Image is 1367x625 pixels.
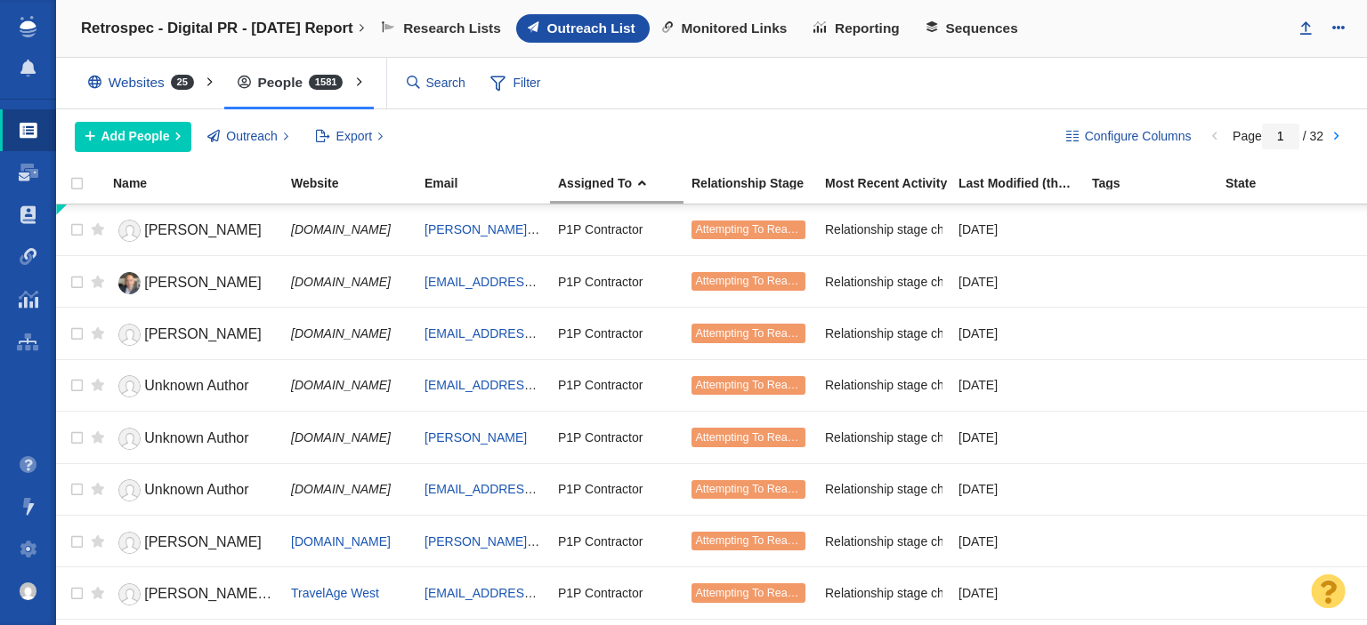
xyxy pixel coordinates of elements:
[825,429,1174,445] span: Relationship stage changed to: Attempting To Reach, 1 Attempt
[113,177,289,189] div: Name
[336,127,372,146] span: Export
[291,586,379,600] a: TravelAge West
[683,515,817,566] td: Attempting To Reach (1 try)
[113,177,289,192] a: Name
[144,482,248,497] span: Unknown Author
[20,582,37,600] img: c9363fb76f5993e53bff3b340d5c230a
[75,62,215,103] div: Websites
[825,177,957,189] div: Most Recent Activity
[959,314,1076,352] div: [DATE]
[291,534,391,549] a: [DOMAIN_NAME]
[683,308,817,359] td: Attempting To Reach (1 try)
[959,211,1076,249] div: [DATE]
[825,274,1174,290] span: Relationship stage changed to: Attempting To Reach, 1 Attempt
[113,371,275,402] a: Unknown Author
[695,223,831,236] span: Attempting To Reach (1 try)
[695,379,831,391] span: Attempting To Reach (1 try)
[198,122,299,152] button: Outreach
[113,319,275,350] a: [PERSON_NAME]
[681,20,787,36] span: Monitored Links
[144,534,262,549] span: [PERSON_NAME]
[683,412,817,463] td: Attempting To Reach (1 try)
[305,122,393,152] button: Export
[291,482,391,496] span: [DOMAIN_NAME]
[695,431,831,444] span: Attempting To Reach (1 try)
[1056,122,1201,152] button: Configure Columns
[558,262,675,300] div: P1P Contractor
[81,20,353,37] h4: Retrospec - Digital PR - [DATE] Report
[113,268,275,299] a: [PERSON_NAME]
[291,326,391,341] span: [DOMAIN_NAME]
[144,222,262,237] span: [PERSON_NAME]
[1092,177,1224,189] div: Tags
[959,573,1076,612] div: [DATE]
[683,255,817,307] td: Attempting To Reach (1 try)
[144,378,248,393] span: Unknown Author
[226,127,278,146] span: Outreach
[692,177,823,192] a: Relationship Stage
[825,481,1174,497] span: Relationship stage changed to: Attempting To Reach, 1 Attempt
[695,327,831,340] span: Attempting To Reach (1 try)
[802,14,914,43] a: Reporting
[425,482,635,496] a: [EMAIL_ADDRESS][DOMAIN_NAME]
[291,275,391,289] span: [DOMAIN_NAME]
[291,177,423,192] a: Website
[692,177,823,189] div: Relationship Stage
[959,522,1076,560] div: [DATE]
[425,378,635,392] a: [EMAIL_ADDRESS][DOMAIN_NAME]
[695,275,831,287] span: Attempting To Reach (1 try)
[558,177,690,192] a: Assigned To
[959,418,1076,456] div: [DATE]
[825,533,1174,549] span: Relationship stage changed to: Attempting To Reach, 1 Attempt
[425,534,841,549] a: [PERSON_NAME][EMAIL_ADDRESS][PERSON_NAME][DOMAIN_NAME]
[695,534,831,547] span: Attempting To Reach (1 try)
[425,326,635,341] a: [EMAIL_ADDRESS][DOMAIN_NAME]
[291,177,423,189] div: Website
[481,67,552,100] span: Filter
[558,418,675,456] div: P1P Contractor
[558,470,675,509] div: P1P Contractor
[825,585,1174,601] span: Relationship stage changed to: Attempting To Reach, 1 Attempt
[291,222,391,236] span: [DOMAIN_NAME]
[835,20,900,36] span: Reporting
[825,325,1174,341] span: Relationship stage changed to: Attempting To Reach, 1 Attempt
[558,314,675,352] div: P1P Contractor
[915,14,1033,43] a: Sequences
[425,430,527,445] a: [PERSON_NAME]
[825,377,1174,393] span: Relationship stage changed to: Attempting To Reach, 1 Attempt
[558,573,675,612] div: P1P Contractor
[75,122,191,152] button: Add People
[425,275,635,289] a: [EMAIL_ADDRESS][DOMAIN_NAME]
[825,221,1174,237] span: Relationship stage changed to: Attempting To Reach, 1 Attempt
[683,204,817,256] td: Attempting To Reach (1 try)
[1233,129,1323,143] span: Page / 32
[959,177,1090,192] a: Last Modified (this project)
[113,215,275,246] a: [PERSON_NAME]
[695,587,831,599] span: Attempting To Reach (1 try)
[1225,177,1357,189] div: State
[101,127,170,146] span: Add People
[403,20,501,36] span: Research Lists
[959,470,1076,509] div: [DATE]
[683,359,817,411] td: Attempting To Reach (1 try)
[1225,177,1357,192] a: State
[113,579,275,610] a: [PERSON_NAME] Poder
[1085,127,1192,146] span: Configure Columns
[650,14,802,43] a: Monitored Links
[558,211,675,249] div: P1P Contractor
[959,177,1090,189] div: Date the Contact information in this project was last edited
[425,177,556,189] div: Email
[683,567,817,619] td: Attempting To Reach (1 try)
[144,275,262,290] span: [PERSON_NAME]
[425,586,635,600] a: [EMAIL_ADDRESS][DOMAIN_NAME]
[113,475,275,506] a: Unknown Author
[945,20,1017,36] span: Sequences
[516,14,651,43] a: Outreach List
[20,16,36,37] img: buzzstream_logo_iconsimple.png
[113,527,275,558] a: [PERSON_NAME]
[171,75,194,90] span: 25
[144,586,303,601] span: [PERSON_NAME] Poder
[695,483,831,495] span: Attempting To Reach (1 try)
